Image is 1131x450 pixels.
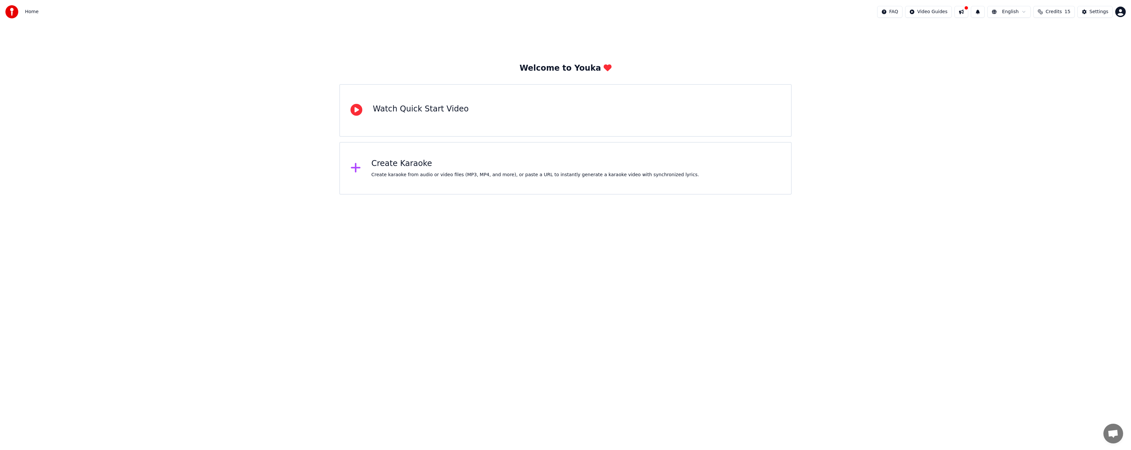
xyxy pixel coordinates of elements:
img: youka [5,5,18,18]
button: Settings [1077,6,1113,18]
button: FAQ [877,6,902,18]
button: Video Guides [905,6,952,18]
div: Open chat [1103,424,1123,443]
div: Watch Quick Start Video [373,104,469,114]
span: Credits [1046,9,1062,15]
span: 15 [1065,9,1071,15]
div: Welcome to Youka [519,63,612,74]
button: Credits15 [1033,6,1074,18]
div: Settings [1090,9,1108,15]
span: Home [25,9,38,15]
div: Create karaoke from audio or video files (MP3, MP4, and more), or paste a URL to instantly genera... [372,172,699,178]
div: Create Karaoke [372,158,699,169]
nav: breadcrumb [25,9,38,15]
